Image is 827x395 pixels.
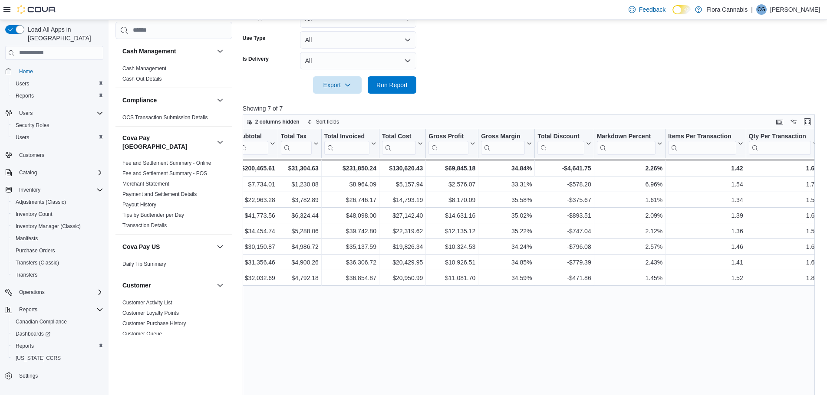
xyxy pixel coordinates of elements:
button: Cova Pay [GEOGRAPHIC_DATA] [215,137,225,147]
a: [US_STATE] CCRS [12,353,64,363]
span: Operations [19,289,45,296]
div: Subtotal [237,132,268,140]
span: Payment and Settlement Details [122,191,197,198]
span: Transfers (Classic) [16,259,59,266]
span: Users [12,78,103,89]
button: Sort fields [304,117,343,127]
a: Users [12,132,33,143]
span: Home [19,68,33,75]
span: Inventory Count [12,209,103,219]
div: -$893.51 [537,210,591,221]
div: $20,950.99 [382,273,423,283]
a: Cash Out Details [122,76,162,82]
button: Export [313,76,362,94]
span: Inventory Manager (Classic) [12,221,103,232]
div: Total Cost [382,132,416,140]
div: Markdown Percent [596,132,655,140]
a: Feedback [625,1,669,18]
div: $12,135.12 [428,226,475,236]
h3: Cash Management [122,47,176,55]
div: Chris Grout [756,4,767,15]
button: Gross Margin [481,132,532,154]
div: Cash Management [115,63,232,88]
div: $48,098.00 [324,210,376,221]
button: Inventory [2,184,107,196]
div: Total Discount [537,132,584,140]
span: Fee and Settlement Summary - POS [122,170,207,177]
a: Merchant Statement [122,181,169,187]
span: Customer Activity List [122,299,172,306]
button: All [300,31,416,49]
span: Settings [16,370,103,381]
div: $31,356.46 [237,257,275,268]
div: $8,170.09 [428,195,475,205]
div: Items Per Transaction [668,132,736,140]
div: $39,742.80 [324,226,376,236]
button: Reports [2,304,107,316]
button: Users [9,131,107,144]
input: Dark Mode [672,5,691,14]
span: Load All Apps in [GEOGRAPHIC_DATA] [24,25,103,42]
button: Compliance [122,96,213,104]
button: Total Tax [281,132,319,154]
button: Transfers [9,269,107,281]
span: 2 columns hidden [255,118,300,125]
div: Total Invoiced [324,132,369,140]
label: Use Type [243,35,265,42]
div: $3,782.89 [281,195,319,205]
a: Canadian Compliance [12,317,70,327]
div: Gross Profit [428,132,468,140]
span: Users [12,132,103,143]
div: $4,900.26 [281,257,319,268]
a: Transfers (Classic) [12,258,63,268]
label: Is Delivery [243,55,269,62]
div: $1,230.08 [281,179,319,189]
span: Catalog [16,167,103,178]
span: Run Report [376,81,408,89]
span: Manifests [12,233,103,244]
div: $130,620.43 [382,163,423,173]
div: $231,850.24 [324,163,376,173]
button: Total Discount [537,132,591,154]
a: Payout History [122,202,156,208]
span: Reports [16,343,34,349]
span: Sort fields [316,118,339,125]
div: 1.46 [668,242,743,252]
div: -$578.20 [537,179,591,189]
span: Cash Management [122,65,166,72]
div: $36,854.87 [324,273,376,283]
div: $31,304.63 [281,163,319,173]
button: Customer [215,280,225,291]
div: 1.45% [596,273,662,283]
span: Security Roles [12,120,103,131]
span: Reports [12,341,103,351]
div: $19,826.34 [382,242,423,252]
div: 35.22% [481,226,532,236]
button: Display options [788,117,799,127]
span: Users [19,110,33,117]
a: Home [16,66,36,77]
span: Purchase Orders [12,245,103,256]
a: Inventory Manager (Classic) [12,221,84,232]
a: Reports [12,341,37,351]
a: Payment and Settlement Details [122,191,197,197]
span: Tips by Budtender per Day [122,212,184,219]
button: Customers [2,149,107,161]
button: 2 columns hidden [243,117,303,127]
a: OCS Transaction Submission Details [122,114,208,121]
div: 34.59% [481,273,532,283]
div: Gross Profit [428,132,468,154]
a: Transaction Details [122,222,167,229]
button: [US_STATE] CCRS [9,352,107,364]
button: Items Per Transaction [668,132,743,154]
button: Cova Pay [GEOGRAPHIC_DATA] [122,134,213,151]
span: Washington CCRS [12,353,103,363]
span: Users [16,80,29,87]
a: Fee and Settlement Summary - Online [122,160,211,166]
span: Daily Tip Summary [122,261,166,268]
button: All [300,52,416,69]
div: Customer [115,297,232,353]
div: $34,454.74 [237,226,275,236]
a: Fee and Settlement Summary - POS [122,170,207,176]
button: Inventory Count [9,208,107,220]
